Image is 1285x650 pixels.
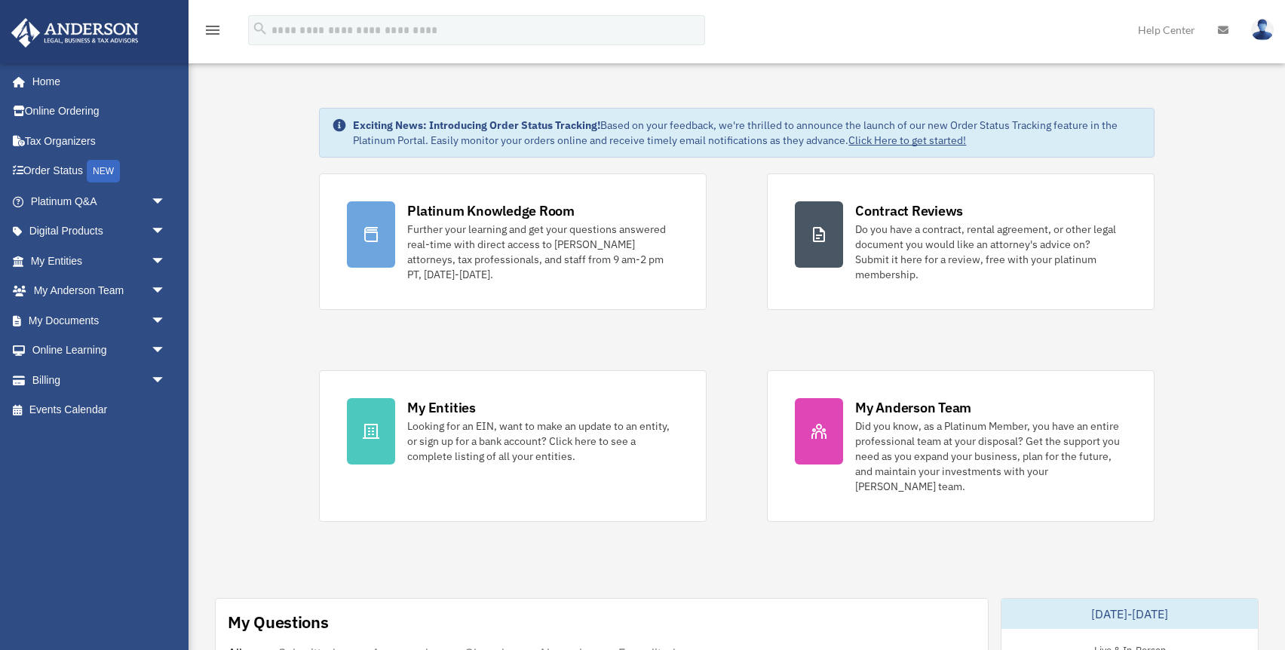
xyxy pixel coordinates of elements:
img: User Pic [1251,19,1274,41]
div: Did you know, as a Platinum Member, you have an entire professional team at your disposal? Get th... [855,419,1127,494]
i: menu [204,21,222,39]
a: My Entities Looking for an EIN, want to make an update to an entity, or sign up for a bank accoun... [319,370,707,522]
a: Order StatusNEW [11,156,189,187]
i: search [252,20,268,37]
span: arrow_drop_down [151,276,181,307]
div: Looking for an EIN, want to make an update to an entity, or sign up for a bank account? Click her... [407,419,679,464]
div: My Questions [228,611,329,633]
span: arrow_drop_down [151,246,181,277]
a: My Documentsarrow_drop_down [11,305,189,336]
a: Contract Reviews Do you have a contract, rental agreement, or other legal document you would like... [767,173,1155,310]
div: Contract Reviews [855,201,963,220]
a: Online Learningarrow_drop_down [11,336,189,366]
a: Digital Productsarrow_drop_down [11,216,189,247]
a: Platinum Knowledge Room Further your learning and get your questions answered real-time with dire... [319,173,707,310]
a: Billingarrow_drop_down [11,365,189,395]
span: arrow_drop_down [151,336,181,366]
div: Based on your feedback, we're thrilled to announce the launch of our new Order Status Tracking fe... [353,118,1141,148]
a: My Entitiesarrow_drop_down [11,246,189,276]
a: Click Here to get started! [848,133,966,147]
div: My Anderson Team [855,398,971,417]
a: Platinum Q&Aarrow_drop_down [11,186,189,216]
div: My Entities [407,398,475,417]
a: Home [11,66,181,97]
div: [DATE]-[DATE] [1001,599,1258,629]
div: Further your learning and get your questions answered real-time with direct access to [PERSON_NAM... [407,222,679,282]
strong: Exciting News: Introducing Order Status Tracking! [353,118,600,132]
div: NEW [87,160,120,182]
a: My Anderson Teamarrow_drop_down [11,276,189,306]
a: Tax Organizers [11,126,189,156]
span: arrow_drop_down [151,365,181,396]
span: arrow_drop_down [151,186,181,217]
a: My Anderson Team Did you know, as a Platinum Member, you have an entire professional team at your... [767,370,1155,522]
div: Do you have a contract, rental agreement, or other legal document you would like an attorney's ad... [855,222,1127,282]
a: Online Ordering [11,97,189,127]
img: Anderson Advisors Platinum Portal [7,18,143,48]
div: Platinum Knowledge Room [407,201,575,220]
span: arrow_drop_down [151,216,181,247]
a: Events Calendar [11,395,189,425]
span: arrow_drop_down [151,305,181,336]
a: menu [204,26,222,39]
